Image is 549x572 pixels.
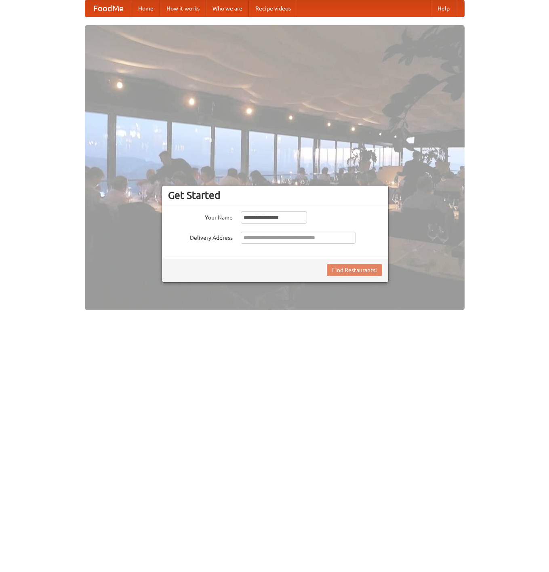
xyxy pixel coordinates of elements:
[431,0,456,17] a: Help
[85,0,132,17] a: FoodMe
[132,0,160,17] a: Home
[249,0,297,17] a: Recipe videos
[206,0,249,17] a: Who we are
[160,0,206,17] a: How it works
[168,189,382,201] h3: Get Started
[327,264,382,276] button: Find Restaurants!
[168,232,233,242] label: Delivery Address
[168,211,233,222] label: Your Name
